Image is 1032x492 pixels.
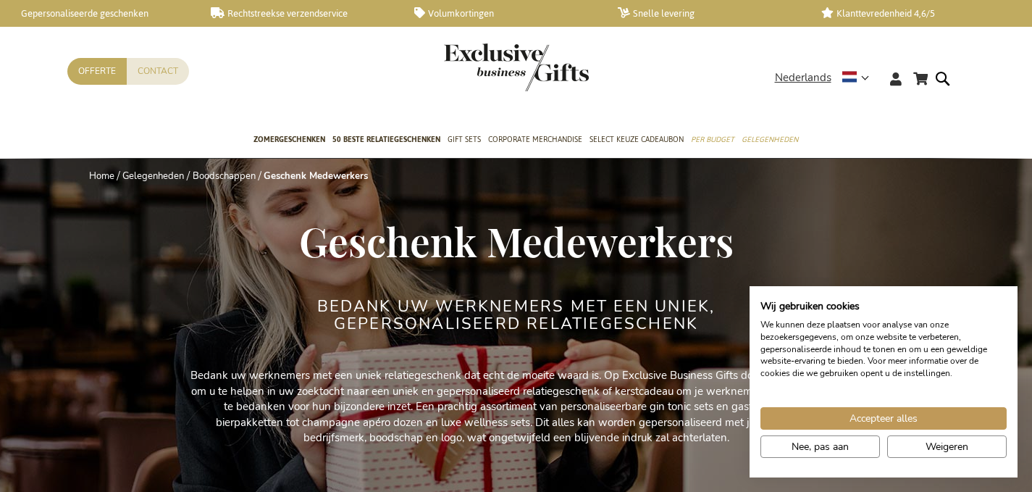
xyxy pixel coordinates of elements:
span: Weigeren [926,439,968,454]
a: Home [89,170,114,183]
a: Gelegenheden [122,170,184,183]
span: Gift Sets [448,132,481,147]
a: Zomergeschenken [253,122,325,159]
a: Corporate Merchandise [488,122,582,159]
h2: Wij gebruiken cookies [760,300,1007,313]
button: Alle cookies weigeren [887,435,1007,458]
a: Klanttevredenheid 4,6/5 [821,7,1002,20]
span: 50 beste relatiegeschenken [332,132,440,147]
a: Select Keuze Cadeaubon [590,122,684,159]
h2: BEDANK UW WERKNEMERS MET EEN UNIEK, GEPERSONALISEERD RELATIEGESCHENK [245,298,788,333]
img: Exclusive Business gifts logo [444,43,589,91]
a: store logo [444,43,516,91]
a: Volumkortingen [414,7,595,20]
strong: Geschenk Medewerkers [264,170,368,183]
span: Nederlands [775,70,831,86]
span: Geschenk Medewerkers [299,214,734,267]
a: Offerte [67,58,127,85]
span: Gelegenheden [742,132,798,147]
a: Per Budget [691,122,734,159]
span: Select Keuze Cadeaubon [590,132,684,147]
span: Accepteer alles [849,411,918,426]
button: Pas cookie voorkeuren aan [760,435,880,458]
span: Corporate Merchandise [488,132,582,147]
span: Zomergeschenken [253,132,325,147]
a: 50 beste relatiegeschenken [332,122,440,159]
a: Boodschappen [193,170,256,183]
span: Per Budget [691,132,734,147]
a: Snelle levering [618,7,798,20]
a: Gelegenheden [742,122,798,159]
button: Accepteer alle cookies [760,407,1007,430]
p: We kunnen deze plaatsen voor analyse van onze bezoekersgegevens, om onze website te verbeteren, g... [760,319,1007,380]
a: Gepersonaliseerde geschenken [7,7,188,20]
p: Bedank uw werknemers met een uniek relatiegeschenk dat echt de moeite waard is. Op Exclusive Busi... [190,368,842,446]
span: Nee, pas aan [792,439,849,454]
a: Gift Sets [448,122,481,159]
a: Contact [127,58,189,85]
a: Rechtstreekse verzendservice [211,7,391,20]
